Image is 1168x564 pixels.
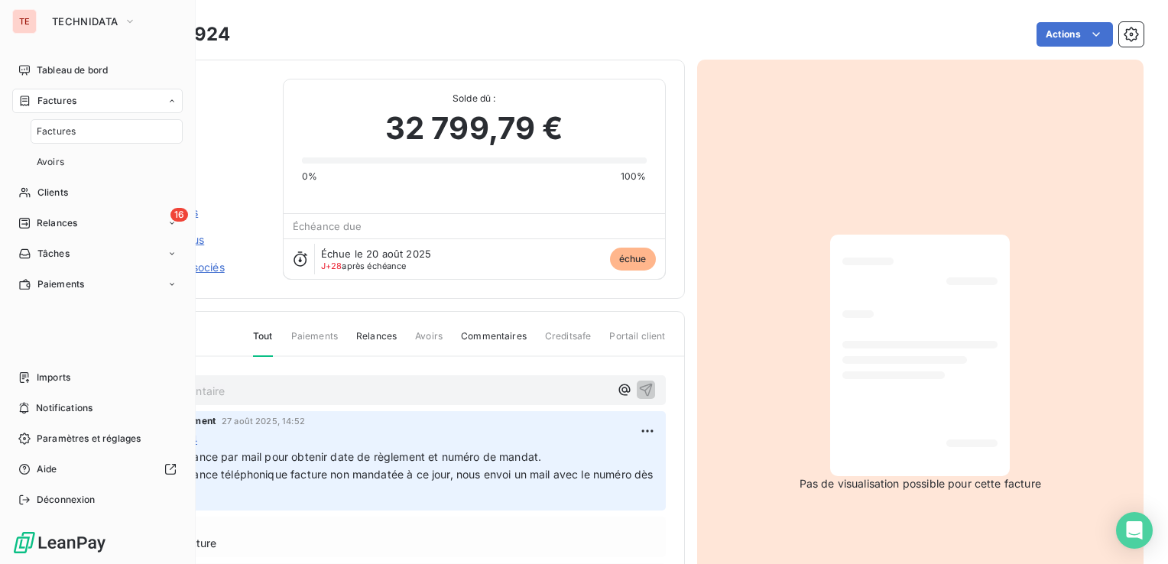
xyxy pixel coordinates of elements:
span: J+28 [321,261,342,271]
div: TE [12,9,37,34]
span: Portail client [609,329,665,355]
span: Clients [37,186,68,199]
span: 100% [621,170,647,183]
span: Tâches [37,247,70,261]
button: Actions [1037,22,1113,47]
span: Paiements [291,329,338,355]
span: après échéance [321,261,407,271]
span: 16 [170,208,188,222]
span: MCO_[DATE] : Relance par mail pour obtenir date de règlement et numéro de mandat. MCO_[DATE] : Re... [102,450,657,498]
span: Factures [37,125,76,138]
span: Factures [37,94,76,108]
span: Solde dû : [302,92,647,105]
span: Pas de visualisation possible pour cette facture [800,476,1041,491]
span: TECHNIDATA [52,15,118,28]
span: Paramètres et réglages [37,432,141,446]
span: Notifications [36,401,92,415]
span: Relances [356,329,397,355]
span: Échéance due [293,220,362,232]
span: Échue le 20 août 2025 [321,248,431,260]
div: Open Intercom Messenger [1116,512,1153,549]
span: Tout [253,329,273,357]
span: Commentaires [461,329,527,355]
span: échue [610,248,656,271]
img: Logo LeanPay [12,530,107,555]
span: Aide [37,462,57,476]
span: 32 799,79 € [385,105,563,151]
span: Avoirs [37,155,64,169]
span: Déconnexion [37,493,96,507]
span: Imports [37,371,70,384]
span: Relances [37,216,77,230]
span: 27 août 2025, 14:52 [222,417,305,426]
span: Creditsafe [545,329,592,355]
span: Paiements [37,277,84,291]
a: Aide [12,457,183,481]
span: Tableau de bord [37,63,108,77]
span: Avoirs [415,329,443,355]
span: 0% [302,170,317,183]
